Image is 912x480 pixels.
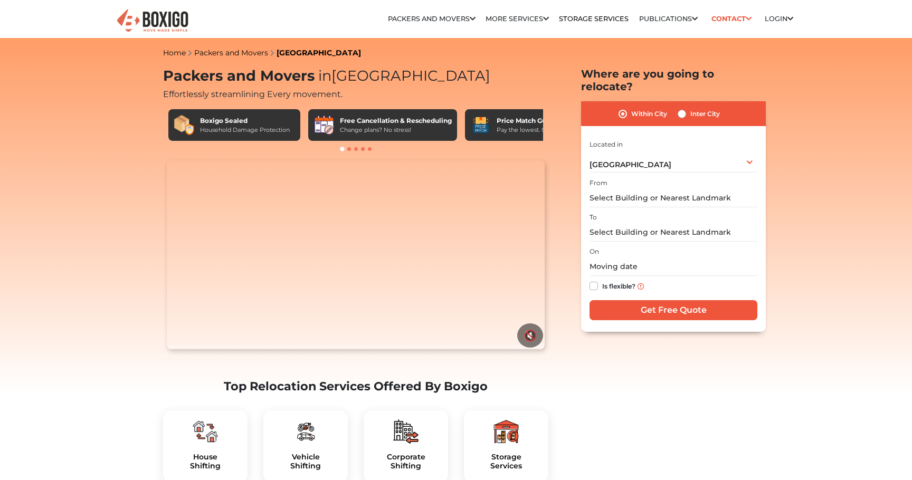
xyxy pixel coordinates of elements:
[639,15,698,23] a: Publications
[517,323,543,348] button: 🔇
[318,67,331,84] span: in
[486,15,549,23] a: More services
[638,283,644,290] img: info
[163,379,548,393] h2: Top Relocation Services Offered By Boxigo
[493,419,519,444] img: boxigo_packers_and_movers_plan
[172,453,239,471] h5: House Shifting
[194,48,268,57] a: Packers and Movers
[372,453,440,471] a: CorporateShifting
[497,116,577,126] div: Price Match Guarantee
[708,11,755,27] a: Contact
[590,257,757,276] input: Moving date
[277,48,361,57] a: [GEOGRAPHIC_DATA]
[372,453,440,471] h5: Corporate Shifting
[116,8,189,34] img: Boxigo
[393,419,419,444] img: boxigo_packers_and_movers_plan
[272,453,339,471] a: VehicleShifting
[602,280,635,291] label: Is flexible?
[167,160,544,349] video: Your browser does not support the video tag.
[497,126,577,135] div: Pay the lowest. Guaranteed!
[315,67,490,84] span: [GEOGRAPHIC_DATA]
[590,223,757,242] input: Select Building or Nearest Landmark
[200,126,290,135] div: Household Damage Protection
[340,126,452,135] div: Change plans? No stress!
[193,419,218,444] img: boxigo_packers_and_movers_plan
[590,213,597,222] label: To
[765,15,793,23] a: Login
[631,108,667,120] label: Within City
[590,178,607,188] label: From
[581,68,766,93] h2: Where are you going to relocate?
[172,453,239,471] a: HouseShifting
[690,108,720,120] label: Inter City
[313,114,335,136] img: Free Cancellation & Rescheduling
[200,116,290,126] div: Boxigo Sealed
[590,300,757,320] input: Get Free Quote
[590,160,671,169] span: [GEOGRAPHIC_DATA]
[472,453,540,471] h5: Storage Services
[163,89,343,99] span: Effortlessly streamlining Every movement.
[174,114,195,136] img: Boxigo Sealed
[590,247,599,256] label: On
[272,453,339,471] h5: Vehicle Shifting
[472,453,540,471] a: StorageServices
[163,68,548,85] h1: Packers and Movers
[163,48,186,57] a: Home
[470,114,491,136] img: Price Match Guarantee
[559,15,629,23] a: Storage Services
[388,15,476,23] a: Packers and Movers
[340,116,452,126] div: Free Cancellation & Rescheduling
[293,419,318,444] img: boxigo_packers_and_movers_plan
[590,189,757,207] input: Select Building or Nearest Landmark
[590,140,623,149] label: Located in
